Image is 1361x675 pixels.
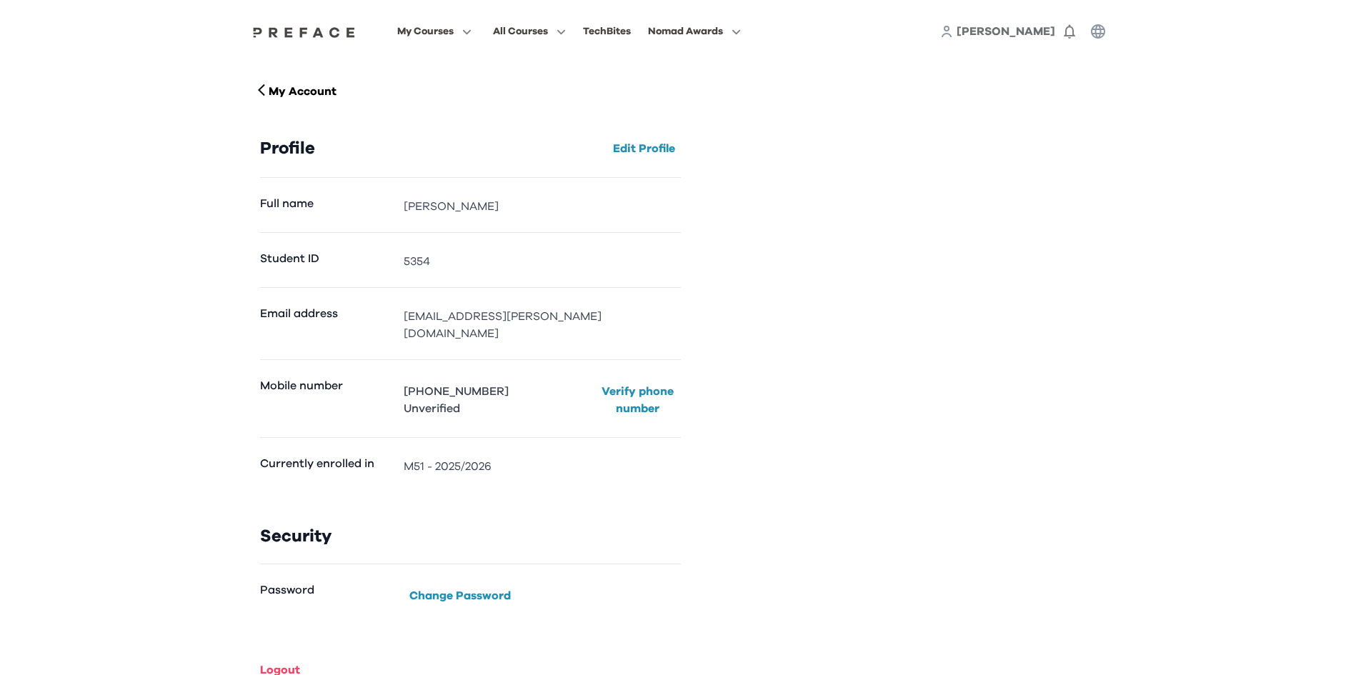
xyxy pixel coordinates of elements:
div: TechBites [583,23,631,40]
button: Verify phone number [595,380,681,420]
button: My Courses [393,22,476,41]
dd: 5354 [404,253,680,270]
span: [PERSON_NAME] [957,26,1055,37]
button: Edit Profile [607,137,681,160]
dt: Student ID [260,250,393,270]
button: My Account [249,80,343,103]
button: Change Password [404,584,517,607]
button: Nomad Awards [644,22,745,41]
span: My Courses [397,23,454,40]
dd: M51 - 2025/2026 [404,458,680,475]
dt: Mobile number [260,377,393,420]
img: Preface Logo [249,26,359,38]
p: My Account [269,83,336,100]
h3: Security [260,526,681,546]
p: Unverified [404,400,509,417]
dt: Currently enrolled in [260,455,393,475]
p: [PHONE_NUMBER] [404,383,509,400]
h3: Profile [260,139,315,159]
dt: Password [260,581,393,607]
span: Nomad Awards [648,23,723,40]
dt: Email address [260,305,393,342]
dd: [PERSON_NAME] [404,198,680,215]
dd: [EMAIL_ADDRESS][PERSON_NAME][DOMAIN_NAME] [404,308,680,342]
button: All Courses [489,22,570,41]
a: [PERSON_NAME] [957,23,1055,40]
a: Preface Logo [249,26,359,37]
span: All Courses [493,23,548,40]
dt: Full name [260,195,393,215]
